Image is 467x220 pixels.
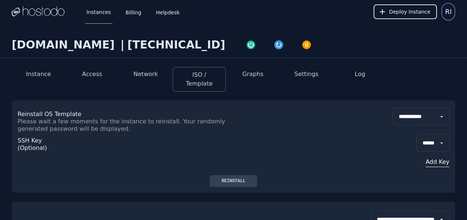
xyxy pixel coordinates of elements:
[118,38,127,51] div: |
[389,8,430,15] span: Deploy Instance
[12,38,118,51] div: [DOMAIN_NAME]
[133,70,158,79] button: Network
[82,70,102,79] button: Access
[242,70,263,79] button: Graphs
[179,71,219,88] button: ISO / Template
[127,38,225,51] div: [TECHNICAL_ID]
[374,4,437,19] button: Deploy Instance
[12,6,64,17] img: Logo
[294,70,319,79] button: Settings
[210,175,257,187] button: Reinstall
[26,70,51,79] button: Instance
[237,38,265,50] button: Power On
[18,118,234,133] p: Please wait a few moments for the instance to reinstall. Your randomly generated password will be...
[445,7,452,17] span: RI
[301,40,312,50] img: Power Off
[441,3,455,21] button: User menu
[355,70,366,79] button: Log
[216,178,251,184] div: Reinstall
[265,38,293,50] button: Restart
[18,111,234,118] p: Reinstall OS Template
[416,158,449,166] button: Add Key
[293,38,320,50] button: Power Off
[246,40,256,50] img: Power On
[18,137,45,152] p: SSH Key (Optional)
[274,40,284,50] img: Restart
